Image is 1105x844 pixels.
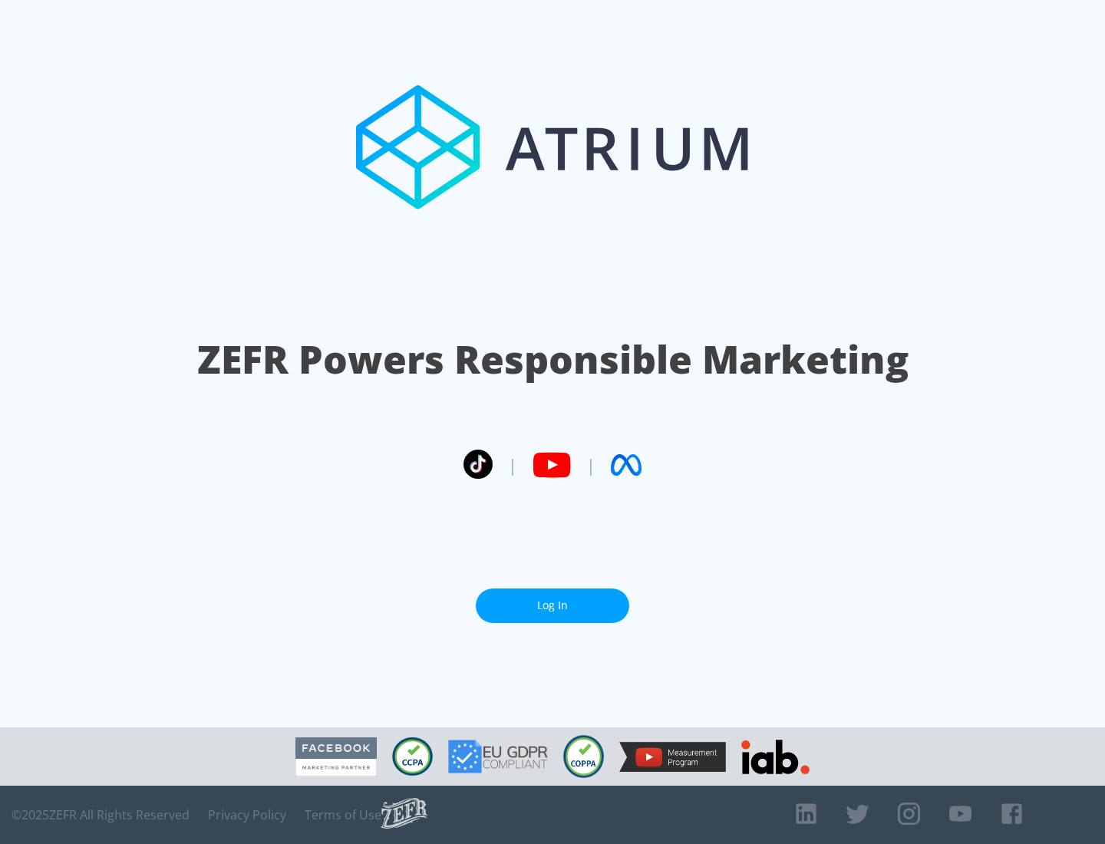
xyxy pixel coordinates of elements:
a: Terms of Use [305,807,381,823]
img: IAB [741,740,810,774]
img: Facebook Marketing Partner [295,737,377,776]
a: Log In [476,588,629,623]
span: © 2025 ZEFR All Rights Reserved [12,807,190,823]
img: CCPA Compliant [392,737,433,776]
img: YouTube Measurement Program [619,742,726,772]
span: | [586,453,595,476]
img: GDPR Compliant [448,740,548,773]
a: Privacy Policy [208,807,286,823]
span: | [508,453,517,476]
h1: ZEFR Powers Responsible Marketing [197,333,909,386]
img: COPPA Compliant [563,735,604,778]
